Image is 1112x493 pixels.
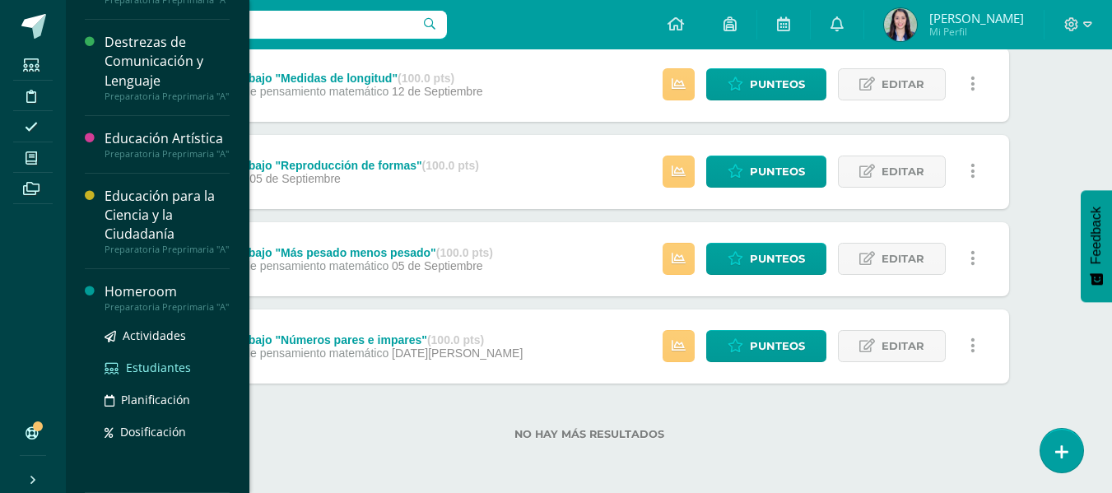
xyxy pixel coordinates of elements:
a: Punteos [706,156,826,188]
span: Punteos [750,156,805,187]
span: [DATE][PERSON_NAME] [392,346,523,360]
span: Punteos [750,244,805,274]
span: Destrezas de pensamiento matemático [188,85,389,98]
span: Editar [882,69,924,100]
span: Punteos [750,69,805,100]
span: Mi Perfil [929,25,1024,39]
a: Punteos [706,68,826,100]
a: Destrezas de Comunicación y LenguajePreparatoria Preprimaria "A" [105,33,230,101]
span: [PERSON_NAME] [929,10,1024,26]
a: Educación ArtísticaPreparatoria Preprimaria "A" [105,129,230,160]
span: 12 de Septiembre [392,85,483,98]
div: Preparatoria Preprimaria "A" [105,244,230,255]
a: Dosificación [105,422,230,441]
a: Actividades [105,326,230,345]
div: Hoja de trabajo "Medidas de longitud" [188,72,482,85]
a: Punteos [706,330,826,362]
a: Planificación [105,390,230,409]
a: Estudiantes [105,358,230,377]
span: Editar [882,156,924,187]
span: 05 de Septiembre [392,259,483,272]
div: Destrezas de Comunicación y Lenguaje [105,33,230,90]
span: Dosificación [120,424,186,440]
div: Preparatoria Preprimaria "A" [105,148,230,160]
div: Homeroom [105,282,230,301]
a: HomeroomPreparatoria Preprimaria "A" [105,282,230,313]
div: Preparatoria Preprimaria "A" [105,301,230,313]
span: Destrezas de pensamiento matemático [188,346,389,360]
span: Feedback [1089,207,1104,264]
span: Editar [882,331,924,361]
span: Editar [882,244,924,274]
div: Educación Artística [105,129,230,148]
a: Punteos [706,243,826,275]
strong: (100.0 pts) [427,333,484,346]
span: Destrezas de pensamiento matemático [188,259,389,272]
div: Hoja de trabajo "Reproducción de formas" [188,159,478,172]
span: Actividades [123,328,186,343]
span: Estudiantes [126,360,191,375]
div: Hoja de trabajo "Números pares e impares" [188,333,523,346]
strong: (100.0 pts) [422,159,479,172]
span: Punteos [750,331,805,361]
img: ee2127f7a835e2b0789db52adf15a0f3.png [884,8,917,41]
span: 05 de Septiembre [249,172,341,185]
button: Feedback - Mostrar encuesta [1081,190,1112,302]
div: Hoja de trabajo "Más pesado menos pesado" [188,246,493,259]
label: No hay más resultados [170,428,1009,440]
strong: (100.0 pts) [398,72,454,85]
span: Planificación [121,392,190,407]
a: Educación para la Ciencia y la CiudadaníaPreparatoria Preprimaria "A" [105,187,230,255]
input: Busca un usuario... [77,11,447,39]
div: Educación para la Ciencia y la Ciudadanía [105,187,230,244]
div: Preparatoria Preprimaria "A" [105,91,230,102]
strong: (100.0 pts) [436,246,493,259]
